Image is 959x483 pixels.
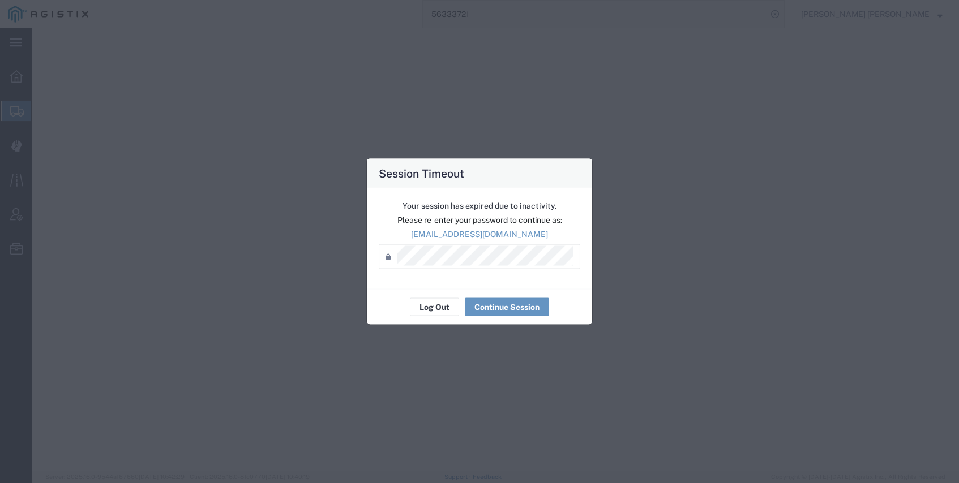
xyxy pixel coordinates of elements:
button: Continue Session [465,298,549,316]
p: Please re-enter your password to continue as: [379,214,580,226]
button: Log Out [410,298,459,316]
p: [EMAIL_ADDRESS][DOMAIN_NAME] [379,228,580,240]
p: Your session has expired due to inactivity. [379,200,580,212]
h4: Session Timeout [379,165,464,182]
